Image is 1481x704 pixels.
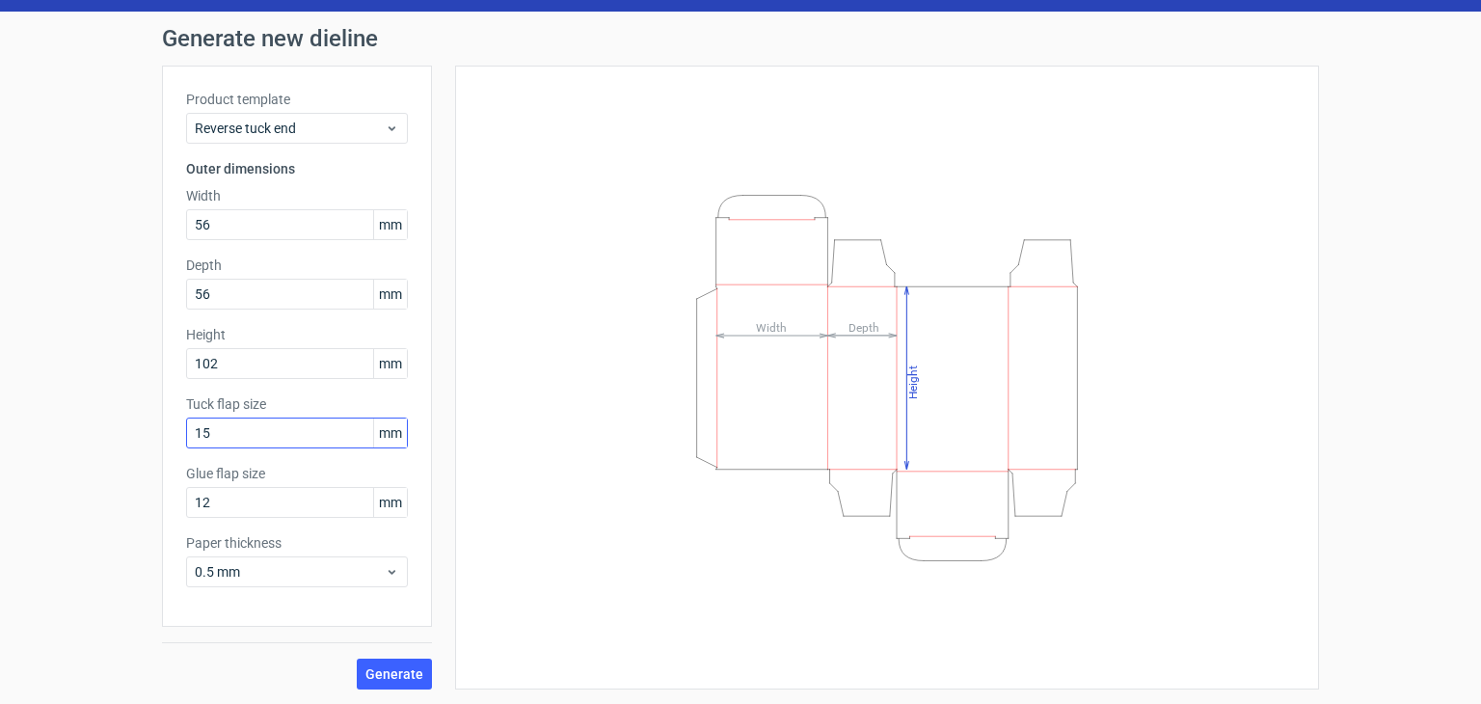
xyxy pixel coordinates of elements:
[373,488,407,517] span: mm
[373,210,407,239] span: mm
[186,159,408,178] h3: Outer dimensions
[195,119,385,138] span: Reverse tuck end
[906,365,920,398] tspan: Height
[756,320,787,334] tspan: Width
[373,349,407,378] span: mm
[186,533,408,553] label: Paper thickness
[162,27,1319,50] h1: Generate new dieline
[373,419,407,447] span: mm
[186,186,408,205] label: Width
[186,464,408,483] label: Glue flap size
[848,320,879,334] tspan: Depth
[186,256,408,275] label: Depth
[186,90,408,109] label: Product template
[365,667,423,681] span: Generate
[186,325,408,344] label: Height
[195,562,385,582] span: 0.5 mm
[357,659,432,690] button: Generate
[186,394,408,414] label: Tuck flap size
[373,280,407,309] span: mm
